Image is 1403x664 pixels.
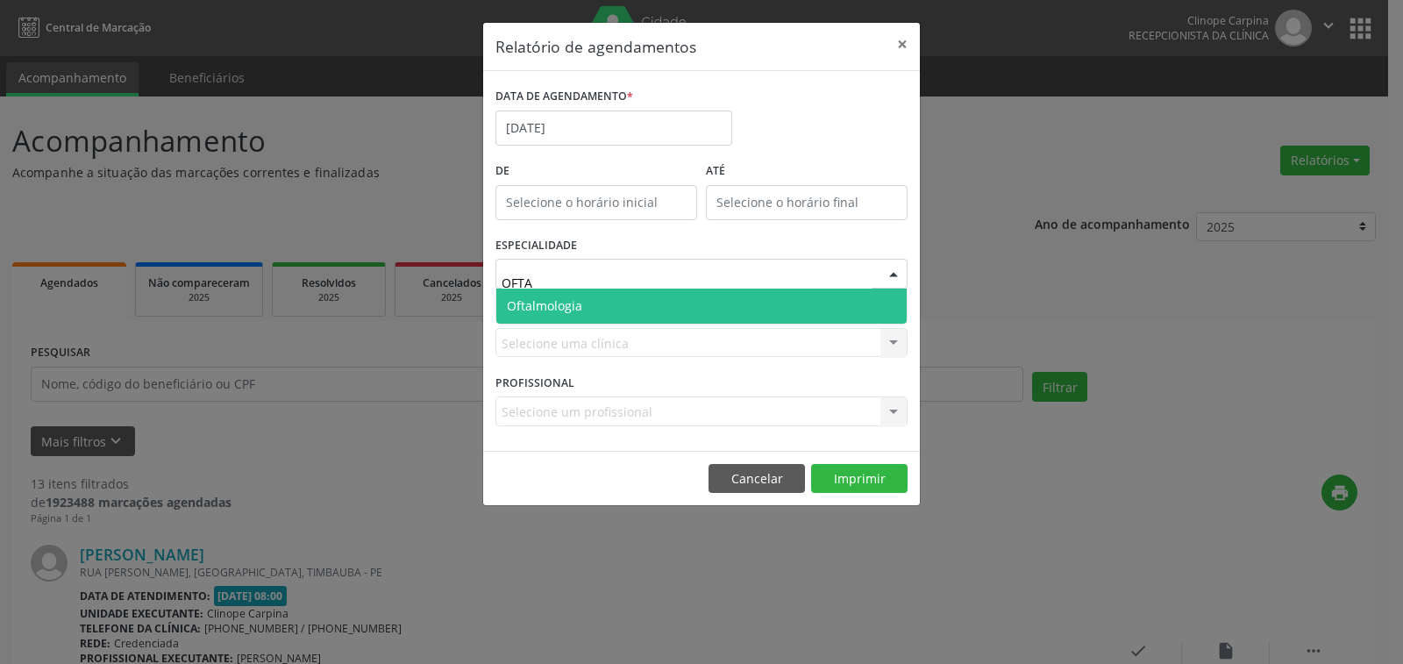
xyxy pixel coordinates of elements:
[706,185,908,220] input: Selecione o horário final
[502,265,872,300] input: Seleciona uma especialidade
[495,232,577,260] label: ESPECIALIDADE
[709,464,805,494] button: Cancelar
[885,23,920,66] button: Close
[495,111,732,146] input: Selecione uma data ou intervalo
[495,83,633,111] label: DATA DE AGENDAMENTO
[495,185,697,220] input: Selecione o horário inicial
[706,158,908,185] label: ATÉ
[495,369,574,396] label: PROFISSIONAL
[495,35,696,58] h5: Relatório de agendamentos
[507,297,582,314] span: Oftalmologia
[811,464,908,494] button: Imprimir
[495,158,697,185] label: De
